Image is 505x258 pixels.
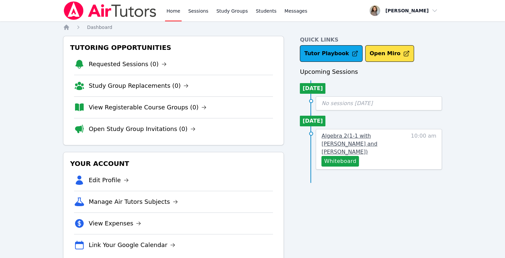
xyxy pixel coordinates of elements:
[285,8,307,14] span: Messages
[300,45,363,62] a: Tutor Playbook
[63,24,442,31] nav: Breadcrumb
[87,25,112,30] span: Dashboard
[63,1,157,20] img: Air Tutors
[69,158,278,170] h3: Your Account
[89,60,167,69] a: Requested Sessions (0)
[89,176,129,185] a: Edit Profile
[89,197,178,206] a: Manage Air Tutors Subjects
[411,132,436,167] span: 10:00 am
[89,240,175,250] a: Link Your Google Calendar
[89,124,196,134] a: Open Study Group Invitations (0)
[300,67,442,76] h3: Upcoming Sessions
[89,219,141,228] a: View Expenses
[300,36,442,44] h4: Quick Links
[321,132,407,156] a: Algebra 2(1-1 with [PERSON_NAME] and [PERSON_NAME])
[321,133,377,155] span: Algebra 2 ( 1-1 with [PERSON_NAME] and [PERSON_NAME] )
[89,103,207,112] a: View Registerable Course Groups (0)
[69,42,278,54] h3: Tutoring Opportunities
[321,156,359,167] button: Whiteboard
[321,100,373,106] span: No sessions [DATE]
[365,45,414,62] button: Open Miro
[300,116,325,126] li: [DATE]
[300,83,325,94] li: [DATE]
[89,81,189,90] a: Study Group Replacements (0)
[87,24,112,31] a: Dashboard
